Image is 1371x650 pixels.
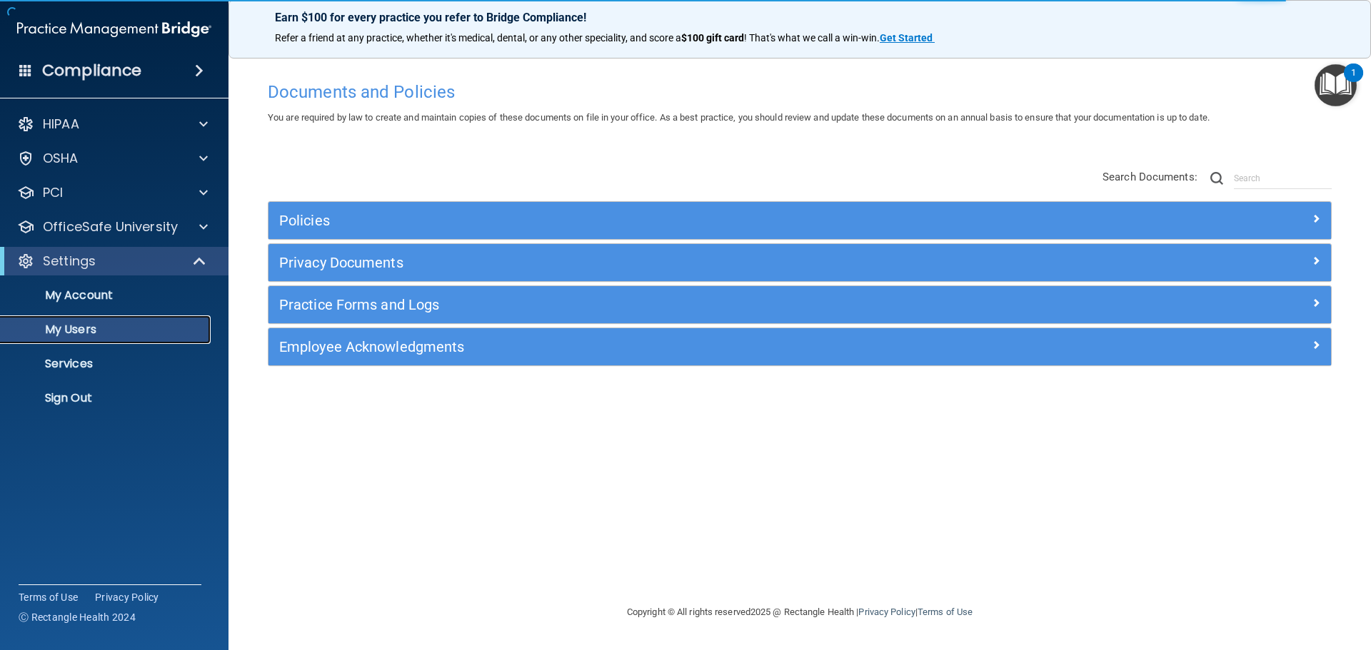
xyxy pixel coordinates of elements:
p: HIPAA [43,116,79,133]
a: OfficeSafe University [17,218,208,235]
p: Sign Out [9,391,204,405]
p: OfficeSafe University [43,218,178,235]
a: Terms of Use [918,606,973,617]
img: PMB logo [17,15,211,44]
div: Copyright © All rights reserved 2025 @ Rectangle Health | | [539,589,1060,635]
a: Practice Forms and Logs [279,293,1320,316]
h5: Practice Forms and Logs [279,297,1055,313]
a: OSHA [17,150,208,167]
h4: Compliance [42,61,141,81]
h5: Employee Acknowledgments [279,339,1055,355]
a: PCI [17,184,208,201]
span: Search Documents: [1103,171,1197,183]
a: Settings [17,253,207,270]
h4: Documents and Policies [268,83,1332,101]
img: ic-search.3b580494.png [1210,172,1223,185]
p: My Users [9,323,204,337]
a: Get Started [880,32,935,44]
p: OSHA [43,150,79,167]
span: ! That's what we call a win-win. [744,32,880,44]
a: HIPAA [17,116,208,133]
input: Search [1234,168,1332,189]
h5: Policies [279,213,1055,228]
span: Refer a friend at any practice, whether it's medical, dental, or any other speciality, and score a [275,32,681,44]
a: Privacy Documents [279,251,1320,274]
p: Services [9,357,204,371]
div: 1 [1351,73,1356,91]
a: Privacy Policy [95,590,159,604]
strong: Get Started [880,32,933,44]
a: Terms of Use [19,590,78,604]
p: Earn $100 for every practice you refer to Bridge Compliance! [275,11,1325,24]
a: Policies [279,209,1320,232]
p: Settings [43,253,96,270]
span: Ⓒ Rectangle Health 2024 [19,610,136,624]
span: You are required by law to create and maintain copies of these documents on file in your office. ... [268,112,1210,123]
p: PCI [43,184,63,201]
h5: Privacy Documents [279,255,1055,270]
p: My Account [9,288,204,303]
button: Open Resource Center, 1 new notification [1315,64,1357,106]
strong: $100 gift card [681,32,744,44]
a: Employee Acknowledgments [279,335,1320,358]
a: Privacy Policy [858,606,915,617]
